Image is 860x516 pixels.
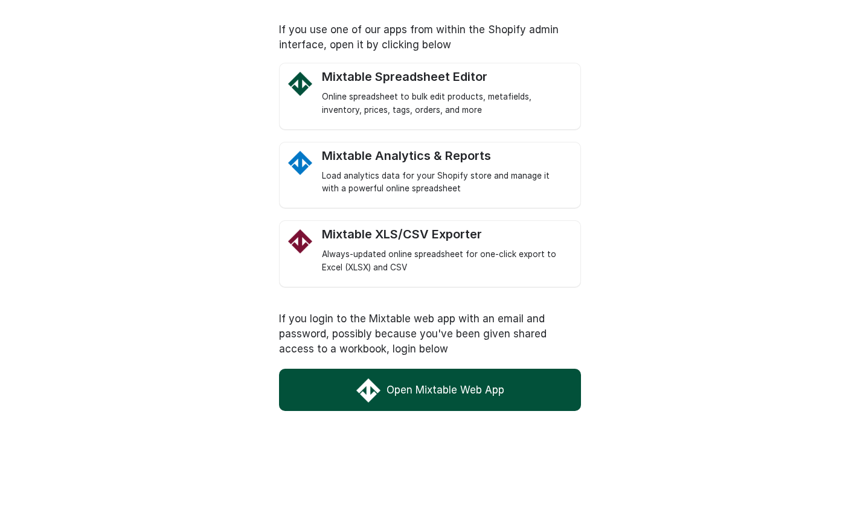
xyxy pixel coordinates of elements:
[322,148,568,164] div: Mixtable Analytics & Reports
[288,72,312,96] img: Mixtable Spreadsheet Editor Logo
[288,151,312,175] img: Mixtable Analytics
[322,69,568,117] a: Mixtable Spreadsheet Editor Logo Mixtable Spreadsheet Editor Online spreadsheet to bulk edit prod...
[322,170,568,196] div: Load analytics data for your Shopify store and manage it with a powerful online spreadsheet
[322,91,568,117] div: Online spreadsheet to bulk edit products, metafields, inventory, prices, tags, orders, and more
[322,227,568,242] div: Mixtable XLS/CSV Exporter
[322,248,568,275] div: Always-updated online spreadsheet for one-click export to Excel (XLSX) and CSV
[279,22,581,53] p: If you use one of our apps from within the Shopify admin interface, open it by clicking below
[288,229,312,253] img: Mixtable Excel and CSV Exporter app Logo
[322,69,568,84] div: Mixtable Spreadsheet Editor
[322,148,568,196] a: Mixtable Analytics Mixtable Analytics & Reports Load analytics data for your Shopify store and ma...
[356,378,380,403] img: Mixtable Web App
[279,369,581,411] a: Open Mixtable Web App
[322,227,568,275] a: Mixtable Excel and CSV Exporter app Logo Mixtable XLS/CSV Exporter Always-updated online spreadsh...
[279,311,581,357] p: If you login to the Mixtable web app with an email and password, possibly because you've been giv...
